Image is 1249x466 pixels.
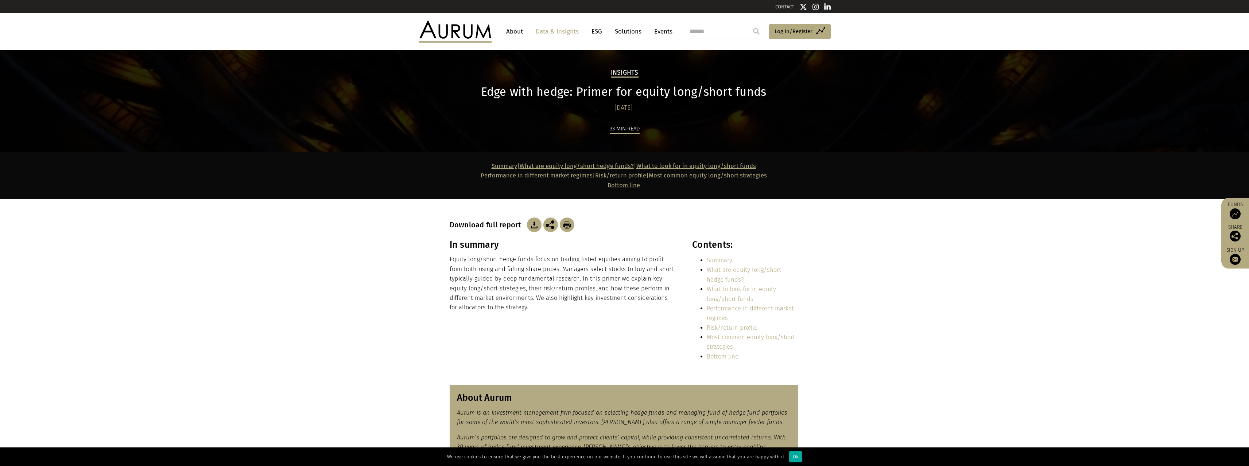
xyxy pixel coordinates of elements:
div: [DATE] [450,103,798,113]
em: Aurum is an investment management firm focused on selecting hedge funds and managing fund of hedg... [457,409,787,426]
a: What are equity long/short hedge funds? [520,162,634,169]
h3: Download full report [450,220,525,229]
a: Funds [1225,201,1245,219]
a: Performance in different market regimes [481,172,593,179]
input: Submit [749,24,764,39]
a: Solutions [611,25,645,38]
img: Instagram icon [812,3,819,11]
img: Download Article [560,218,574,232]
div: Ok [789,451,802,462]
a: Data & Insights [532,25,582,38]
h3: About Aurum [457,392,791,403]
img: Download Article [527,218,542,232]
p: Equity long/short hedge funds focus on trading listed equities aiming to profit from both rising ... [450,255,676,312]
img: Linkedin icon [824,3,831,11]
span: Log in/Register [775,27,812,36]
a: What to look for in equity long/short funds [636,162,756,169]
a: ESG [588,25,606,38]
div: Share [1225,225,1245,242]
a: What to look for in equity long/short funds [707,286,776,302]
a: Summary [492,162,517,169]
img: Access Funds [1230,208,1241,219]
a: Risk/return profile [595,172,646,179]
img: Aurum [419,20,492,42]
a: Risk/return profile [707,324,757,331]
img: Share this post [543,218,558,232]
a: Log in/Register [769,24,831,39]
a: Bottom line [608,182,640,189]
a: Bottom line [707,353,738,360]
a: Most common equity long/short strategies [649,172,767,179]
em: Aurum’s portfolios are designed to grow and protect clients’ capital, while providing consistent ... [457,434,786,460]
strong: | | | | [481,162,767,189]
img: Twitter icon [800,3,807,11]
img: Sign up to our newsletter [1230,254,1241,265]
h3: In summary [450,239,676,250]
h1: Edge with hedge: Primer for equity long/short funds [450,85,798,99]
a: Summary [707,257,732,264]
a: Sign up [1225,247,1245,265]
a: Most common equity long/short strategies [707,334,795,350]
div: 33 min read [610,124,640,134]
h2: Insights [611,69,639,78]
h3: Contents: [692,239,798,250]
a: CONTACT [775,4,794,9]
a: Performance in different market regimes [707,305,794,321]
img: Share this post [1230,231,1241,242]
a: What are equity long/short hedge funds? [707,266,781,283]
a: About [503,25,527,38]
a: Events [651,25,672,38]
